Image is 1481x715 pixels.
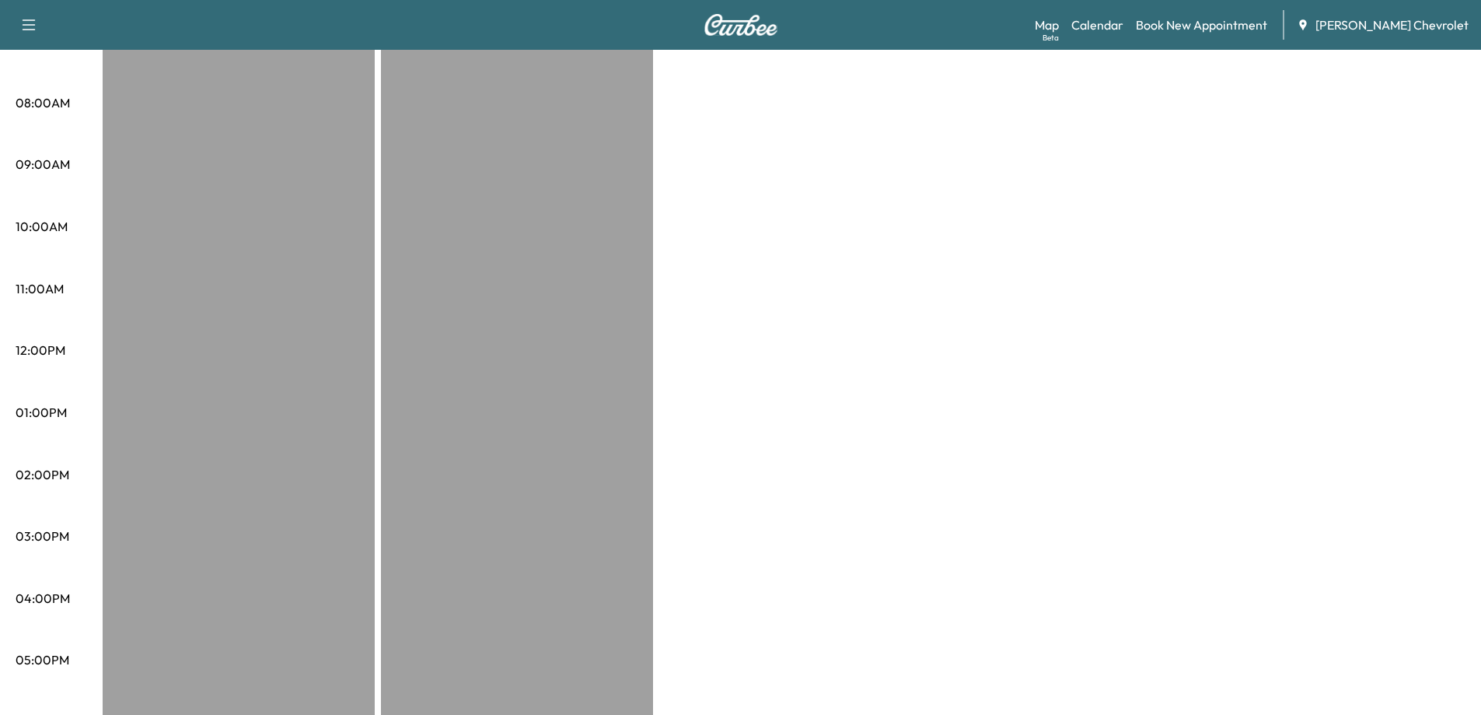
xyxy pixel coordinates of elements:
[16,279,64,298] p: 11:00AM
[16,527,69,545] p: 03:00PM
[16,341,65,359] p: 12:00PM
[1315,16,1469,34] span: [PERSON_NAME] Chevrolet
[1043,32,1059,44] div: Beta
[16,217,68,236] p: 10:00AM
[1071,16,1123,34] a: Calendar
[704,14,778,36] img: Curbee Logo
[16,589,70,608] p: 04:00PM
[16,155,70,173] p: 09:00AM
[16,650,69,669] p: 05:00PM
[16,93,70,112] p: 08:00AM
[1136,16,1267,34] a: Book New Appointment
[16,403,67,422] p: 01:00PM
[1035,16,1059,34] a: MapBeta
[16,465,69,484] p: 02:00PM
